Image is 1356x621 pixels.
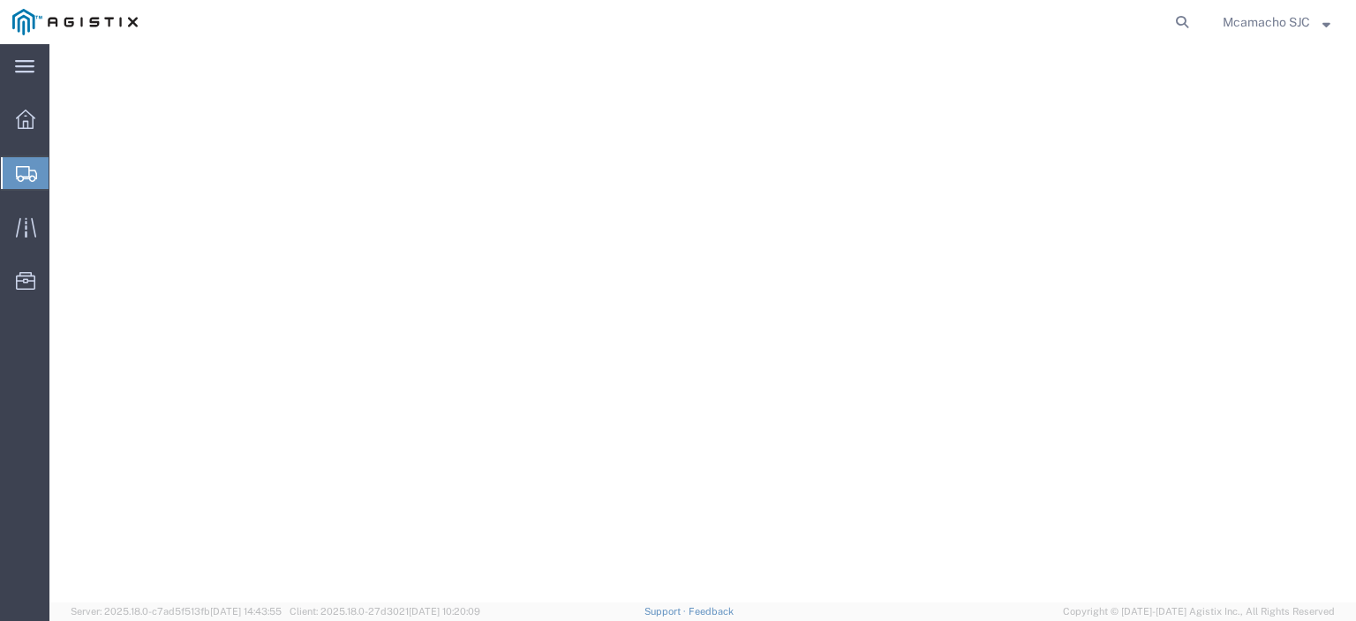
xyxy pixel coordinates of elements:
span: Copyright © [DATE]-[DATE] Agistix Inc., All Rights Reserved [1063,604,1335,619]
a: Feedback [689,606,734,617]
button: Mcamacho SJC [1222,11,1331,33]
span: Server: 2025.18.0-c7ad5f513fb [71,606,282,617]
img: logo [12,9,138,35]
iframe: FS Legacy Container [49,44,1356,602]
span: Client: 2025.18.0-27d3021 [290,606,480,617]
span: [DATE] 14:43:55 [210,606,282,617]
span: Mcamacho SJC [1223,12,1310,32]
a: Support [644,606,689,617]
span: [DATE] 10:20:09 [409,606,480,617]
